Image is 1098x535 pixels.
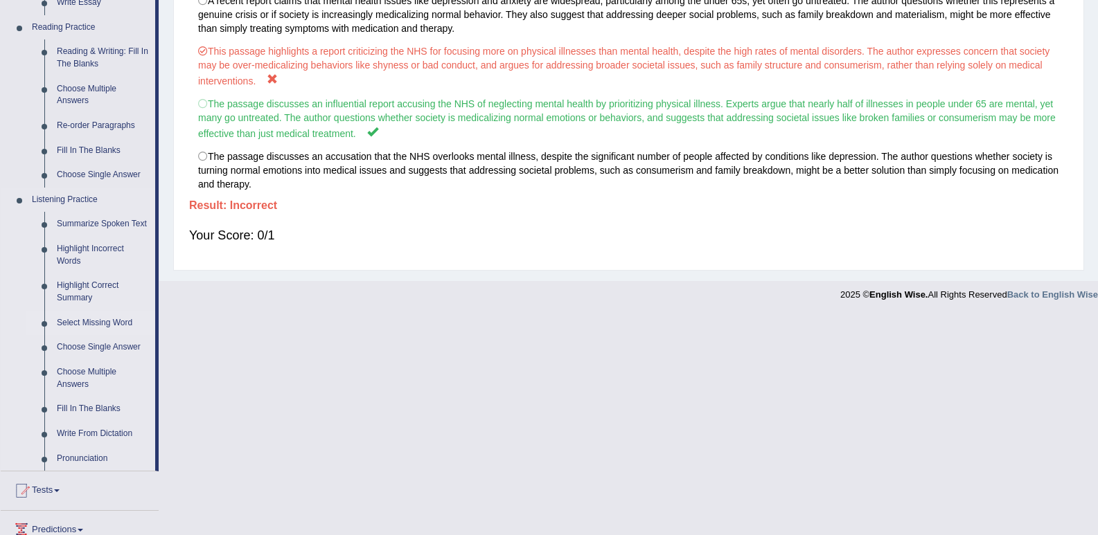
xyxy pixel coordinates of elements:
[51,397,155,421] a: Fill In The Blanks
[869,289,928,300] strong: English Wise.
[840,281,1098,301] div: 2025 © All Rights Reserved
[51,163,155,188] a: Choose Single Answer
[1,471,159,506] a: Tests
[26,188,155,212] a: Listening Practice
[51,77,155,114] a: Choose Multiple Answers
[189,145,1068,196] label: The passage discusses an accusation that the NHS overlooks mental illness, despite the significan...
[189,39,1068,93] label: This passage highlights a report criticizing the NHS for focusing more on physical illnesses than...
[189,92,1068,145] label: The passage discusses an influential report accusing the NHS of neglecting mental health by prior...
[51,114,155,138] a: Re-order Paragraphs
[1007,289,1098,300] a: Back to English Wise
[51,421,155,446] a: Write From Dictation
[51,237,155,273] a: Highlight Incorrect Words
[51,273,155,310] a: Highlight Correct Summary
[51,212,155,237] a: Summarize Spoken Text
[26,15,155,40] a: Reading Practice
[51,138,155,163] a: Fill In The Blanks
[189,199,1068,212] h4: Result:
[51,446,155,471] a: Pronunciation
[51,311,155,336] a: Select Missing Word
[51,360,155,397] a: Choose Multiple Answers
[189,219,1068,252] div: Your Score: 0/1
[51,39,155,76] a: Reading & Writing: Fill In The Blanks
[51,335,155,360] a: Choose Single Answer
